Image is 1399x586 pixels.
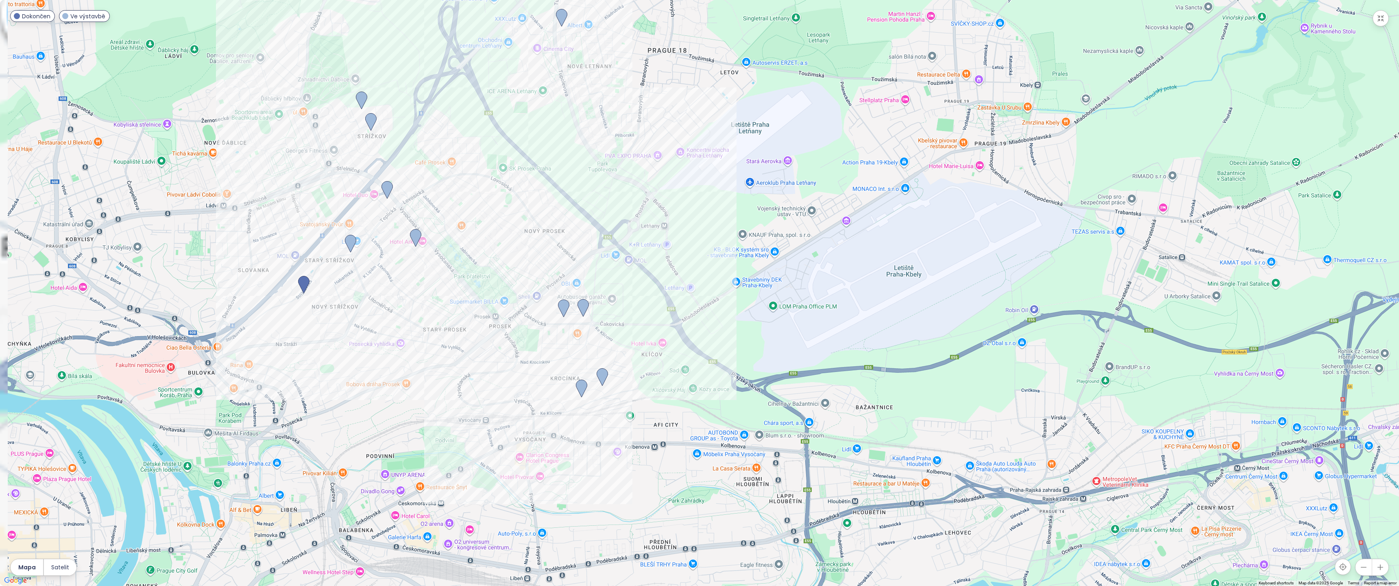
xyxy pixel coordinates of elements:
span: Satelit [51,563,69,572]
span: Dokončen [22,12,50,21]
button: Mapa [11,559,43,575]
a: Open this area in Google Maps (opens a new window) [2,575,29,586]
button: Keyboard shortcuts [1259,580,1294,586]
img: Google [2,575,29,586]
a: Report a map error [1364,581,1397,585]
button: Satelit [44,559,76,575]
span: Map data ©2025 Google [1299,581,1343,585]
span: Ve výstavbě [70,12,105,21]
a: Terms (opens in new tab) [1348,581,1359,585]
span: Mapa [18,563,36,572]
